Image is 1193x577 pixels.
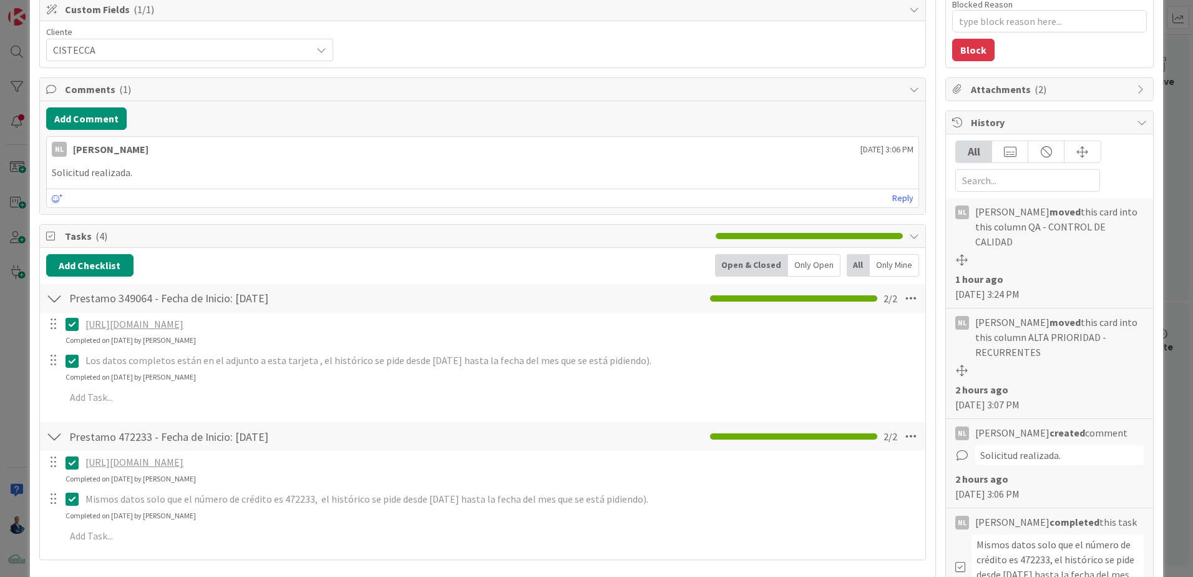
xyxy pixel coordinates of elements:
[1049,516,1099,528] b: completed
[46,27,333,36] div: Cliente
[85,318,183,330] a: [URL][DOMAIN_NAME]
[955,382,1144,412] div: [DATE] 3:07 PM
[955,316,969,330] div: NL
[65,287,346,310] input: Add Checklist...
[1049,205,1081,218] b: moved
[892,190,913,206] a: Reply
[46,107,127,130] button: Add Comment
[884,429,897,444] span: 2 / 2
[955,516,969,530] div: NL
[1049,427,1085,439] b: created
[955,473,1008,485] b: 2 hours ago
[952,39,995,61] button: Block
[971,82,1131,97] span: Attachments
[85,492,917,506] p: Mismos datos solo que el número de crédito es 472233, el histórico se pide desde [DATE] hasta la ...
[65,2,903,17] span: Custom Fields
[85,456,183,468] a: [URL][DOMAIN_NAME]
[847,254,870,277] div: All
[95,230,107,242] span: ( 4 )
[46,254,134,277] button: Add Checklist
[66,510,196,521] div: Completed on [DATE] by [PERSON_NAME]
[975,445,1144,465] div: Solicitud realizada.
[715,254,788,277] div: Open & Closed
[975,515,1137,530] span: [PERSON_NAME] this task
[134,3,154,16] span: ( 1/1 )
[788,254,840,277] div: Only Open
[860,143,913,156] span: [DATE] 3:06 PM
[955,471,1144,501] div: [DATE] 3:06 PM
[65,229,709,244] span: Tasks
[955,273,1003,285] b: 1 hour ago
[955,205,969,219] div: NL
[975,425,1127,440] span: [PERSON_NAME] comment
[955,427,969,440] div: NL
[73,142,149,157] div: [PERSON_NAME]
[66,372,196,383] div: Completed on [DATE] by [PERSON_NAME]
[52,165,913,180] p: Solicitud realizada.
[955,383,1008,396] b: 2 hours ago
[66,473,196,485] div: Completed on [DATE] by [PERSON_NAME]
[971,115,1131,130] span: History
[85,353,917,368] p: Los datos completos están en el adjunto a esta tarjeta , el histórico se pide desde [DATE] hasta ...
[975,315,1144,360] span: [PERSON_NAME] this card into this column ALTA PRIORIDAD - RECURRENTES
[119,83,131,96] span: ( 1 )
[870,254,919,277] div: Only Mine
[66,335,196,346] div: Completed on [DATE] by [PERSON_NAME]
[955,272,1144,302] div: [DATE] 3:24 PM
[884,291,897,306] span: 2 / 2
[975,204,1144,249] span: [PERSON_NAME] this card into this column QA - CONTROL DE CALIDAD
[53,41,305,59] span: CISTECCA
[65,82,903,97] span: Comments
[955,169,1100,192] input: Search...
[1035,83,1046,96] span: ( 2 )
[52,142,67,157] div: NL
[1049,316,1081,328] b: moved
[65,425,346,448] input: Add Checklist...
[956,141,992,162] div: All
